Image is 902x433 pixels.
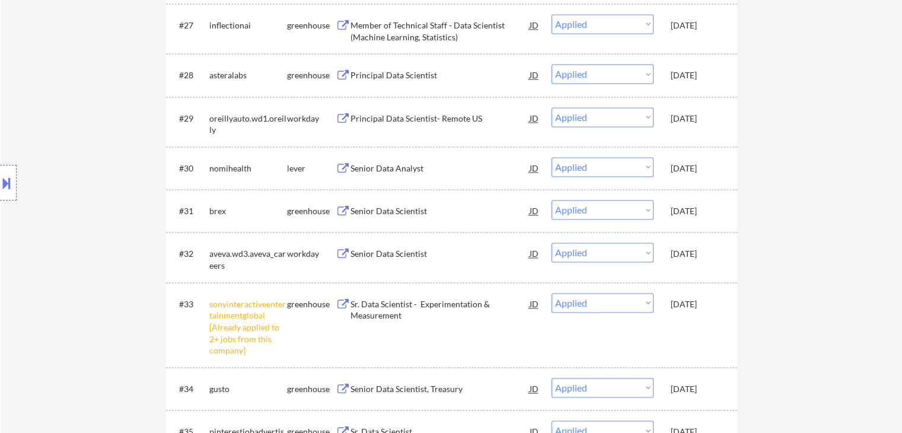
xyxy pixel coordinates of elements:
div: Senior Data Scientist [350,205,530,217]
div: JD [528,107,540,129]
div: JD [528,64,540,85]
div: asteralabs [209,69,287,81]
div: greenhouse [287,69,336,81]
div: nomihealth [209,163,287,174]
div: sonyinteractiveentertainmentglobal [Already applied to 2+ jobs from this company] [209,298,287,356]
div: gusto [209,383,287,395]
div: [DATE] [671,20,723,31]
div: JD [528,200,540,221]
div: #34 [179,383,200,395]
div: JD [528,14,540,36]
div: greenhouse [287,298,336,310]
div: Sr. Data Scientist - Experimentation & Measurement [350,298,530,321]
div: JD [528,157,540,179]
div: JD [528,378,540,399]
div: #27 [179,20,200,31]
div: [DATE] [671,69,723,81]
div: aveva.wd3.aveva_careers [209,248,287,271]
div: brex [209,205,287,217]
div: [DATE] [671,163,723,174]
div: lever [287,163,336,174]
div: JD [528,293,540,314]
div: Senior Data Scientist, Treasury [350,383,530,395]
div: [DATE] [671,113,723,125]
div: [DATE] [671,383,723,395]
div: Member of Technical Staff - Data Scientist (Machine Learning, Statistics) [350,20,530,43]
div: greenhouse [287,205,336,217]
div: Principal Data Scientist [350,69,530,81]
div: [DATE] [671,248,723,260]
div: #33 [179,298,200,310]
div: oreillyauto.wd1.oreilly [209,113,287,136]
div: Principal Data Scientist- Remote US [350,113,530,125]
div: greenhouse [287,20,336,31]
div: Senior Data Scientist [350,248,530,260]
div: [DATE] [671,298,723,310]
div: #28 [179,69,200,81]
div: greenhouse [287,383,336,395]
div: workday [287,248,336,260]
div: inflectionai [209,20,287,31]
div: Senior Data Analyst [350,163,530,174]
div: JD [528,243,540,264]
div: [DATE] [671,205,723,217]
div: workday [287,113,336,125]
